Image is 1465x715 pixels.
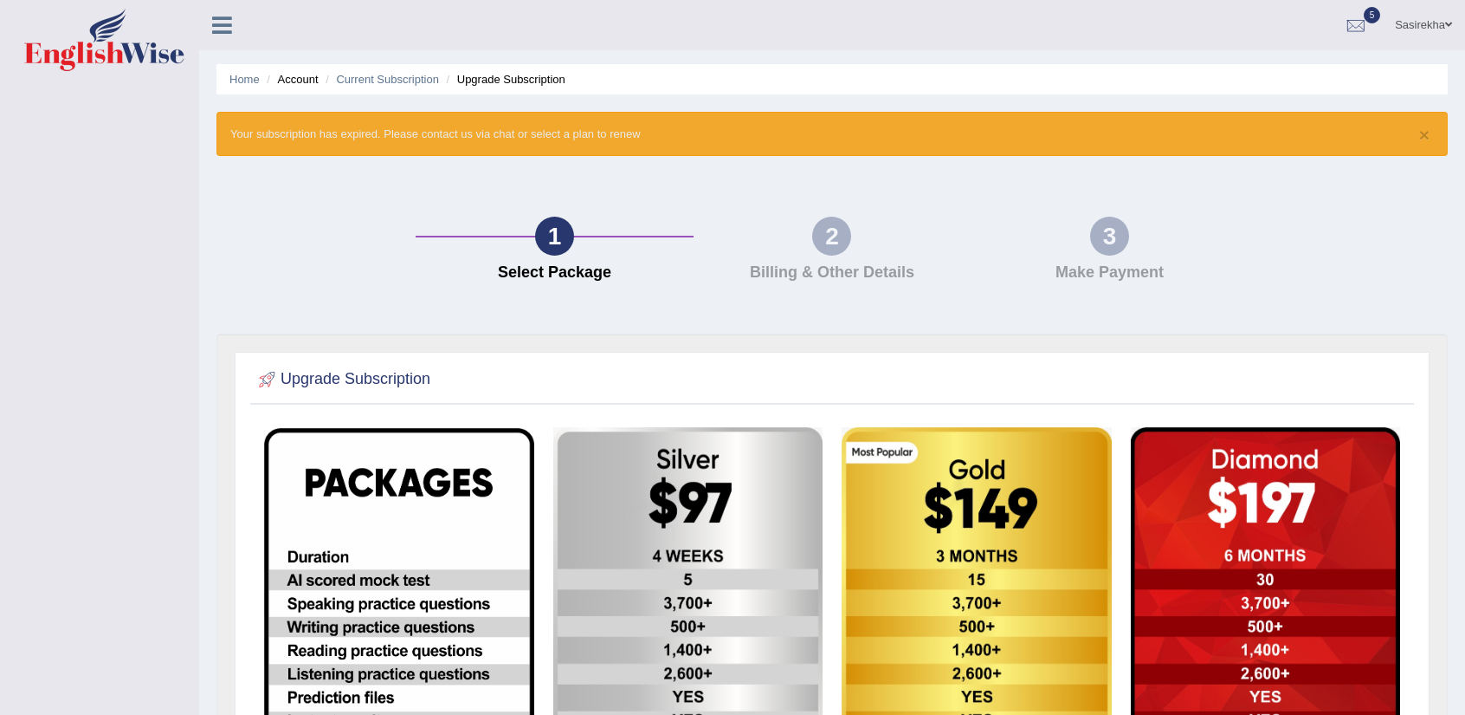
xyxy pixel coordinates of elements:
[812,217,851,256] div: 2
[255,367,430,393] h2: Upgrade Subscription
[216,112,1448,156] div: Your subscription has expired. Please contact us via chat or select a plan to renew
[442,71,565,88] li: Upgrade Subscription
[535,217,574,256] div: 1
[262,71,318,88] li: Account
[424,264,684,282] h4: Select Package
[1090,217,1129,256] div: 3
[336,73,439,86] a: Current Subscription
[979,264,1239,282] h4: Make Payment
[702,264,962,282] h4: Billing & Other Details
[1364,7,1381,23] span: 5
[229,73,260,86] a: Home
[1419,126,1430,144] button: ×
